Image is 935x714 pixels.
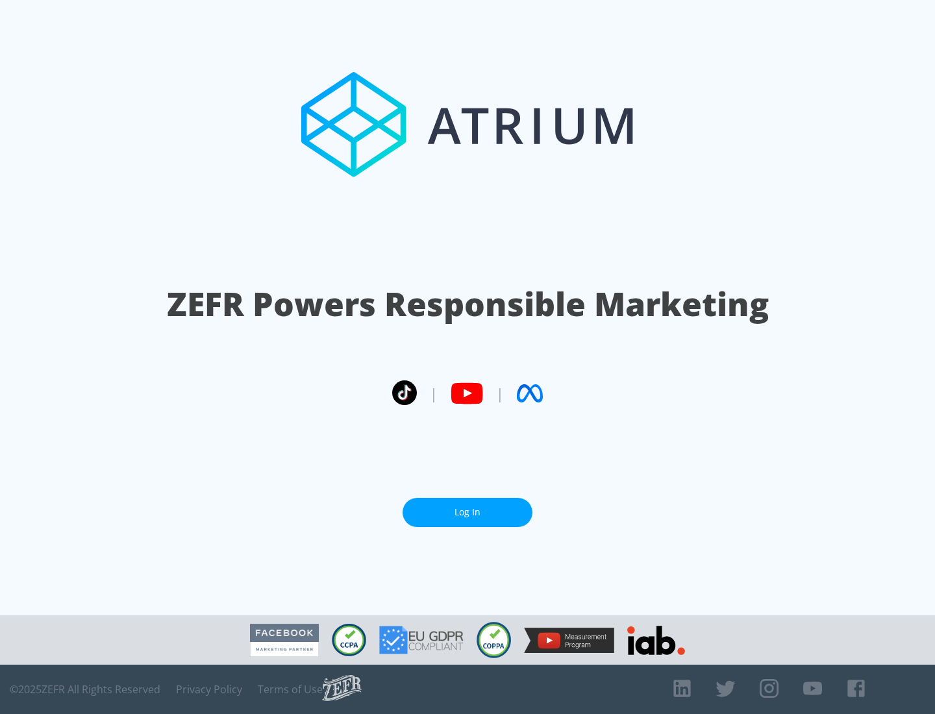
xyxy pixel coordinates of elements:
span: | [496,384,504,403]
img: YouTube Measurement Program [524,628,614,653]
img: Facebook Marketing Partner [250,624,319,657]
a: Privacy Policy [176,683,242,696]
span: | [430,384,438,403]
img: GDPR Compliant [379,626,464,654]
img: IAB [627,626,685,655]
img: CCPA Compliant [332,624,366,656]
a: Log In [403,498,532,527]
img: COPPA Compliant [477,622,511,658]
a: Terms of Use [258,683,323,696]
h1: ZEFR Powers Responsible Marketing [167,282,769,326]
span: © 2025 ZEFR All Rights Reserved [10,683,160,696]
